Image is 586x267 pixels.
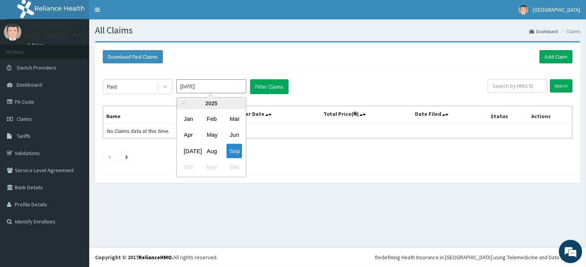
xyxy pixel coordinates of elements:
[107,83,117,91] div: Paid
[95,25,580,35] h1: All Claims
[176,79,246,93] input: Select Month and Year
[17,64,56,71] span: Switch Providers
[559,28,580,35] li: Claims
[250,79,289,94] button: Filter Claims
[107,127,169,134] span: No Claims data at this time.
[27,42,46,48] a: Online
[17,133,31,140] span: Tariffs
[27,31,91,38] p: [GEOGRAPHIC_DATA]
[4,23,21,41] img: User Image
[226,144,242,158] div: Choose September 2025
[17,81,42,88] span: Dashboard
[181,144,196,158] div: Choose July 2025
[487,106,528,124] th: Status
[103,106,221,124] th: Name
[103,50,163,63] button: Download Paid Claims
[411,106,487,124] th: Date Filed
[204,112,219,126] div: Choose February 2025
[181,112,196,126] div: Choose January 2025
[320,106,411,124] th: Total Price(₦)
[226,112,242,126] div: Choose March 2025
[533,6,580,13] span: [GEOGRAPHIC_DATA]
[529,28,558,35] a: Dashboard
[17,115,32,122] span: Claims
[95,254,173,261] strong: Copyright © 2017 .
[125,153,128,160] a: Next page
[138,254,172,261] a: RelianceHMO
[89,247,586,267] footer: All rights reserved.
[528,106,572,124] th: Actions
[375,253,580,261] div: Redefining Heath Insurance in [GEOGRAPHIC_DATA] using Telemedicine and Data Science!
[519,5,528,15] img: User Image
[177,98,246,109] div: 2025
[550,79,572,92] input: Search
[177,111,246,175] div: month 2025-09
[539,50,572,63] a: Add Claim
[226,128,242,142] div: Choose June 2025
[204,128,219,142] div: Choose May 2025
[181,101,185,105] button: Previous Year
[181,128,196,142] div: Choose April 2025
[204,144,219,158] div: Choose August 2025
[108,153,111,160] a: Previous page
[487,79,547,92] input: Search by HMO ID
